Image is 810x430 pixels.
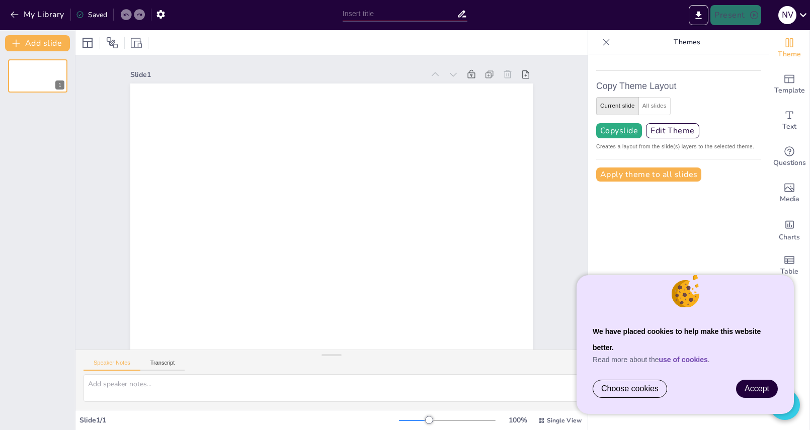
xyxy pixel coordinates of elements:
span: Questions [773,157,806,168]
span: Creates a layout from the slide(s) layers to the selected theme. [596,142,761,151]
button: Add slide [5,35,70,51]
button: Edit Theme [646,123,699,138]
div: Slide 1 / 1 [79,415,399,425]
button: Apply theme to all slides [596,167,701,182]
div: 100 % [506,415,530,425]
a: Choose cookies [593,380,667,397]
div: Get real-time input from your audience [769,139,809,175]
div: 1 [8,59,67,93]
div: Add text boxes [769,103,809,139]
button: Transcript [140,360,185,371]
span: Theme [778,49,801,60]
div: Slide 1 [130,70,424,79]
button: Present [710,5,761,25]
div: 1 [55,80,64,90]
button: Export to PowerPoint [689,5,708,25]
div: Layout [79,35,96,51]
span: Position [106,37,118,49]
div: Saved [76,10,107,20]
div: Add charts and graphs [769,211,809,247]
span: Charts [779,232,800,243]
div: create layout [596,97,761,115]
button: Speaker Notes [84,360,140,371]
div: Add images, graphics, shapes or video [769,175,809,211]
button: Copyslide [596,123,642,138]
h6: Copy Theme Layout [596,79,761,93]
button: N V [778,5,796,25]
button: current slide [596,97,639,115]
a: use of cookies [659,356,708,364]
div: Add ready made slides [769,66,809,103]
span: Media [780,194,799,205]
div: Change the overall theme [769,30,809,66]
div: Add a table [769,247,809,284]
span: Accept [745,384,769,393]
p: Themes [614,30,759,54]
u: slide [619,127,638,135]
button: My Library [8,7,68,23]
span: Single View [547,416,582,424]
div: Resize presentation [129,35,144,51]
button: all slides [638,97,671,115]
span: Template [774,85,805,96]
span: Choose cookies [601,384,659,393]
div: N V [778,6,796,24]
input: Insert title [343,7,457,21]
p: Read more about the . [593,356,778,364]
a: Accept [737,380,777,397]
span: Text [782,121,796,132]
strong: We have placed cookies to help make this website better. [593,327,761,352]
span: Table [780,266,798,277]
